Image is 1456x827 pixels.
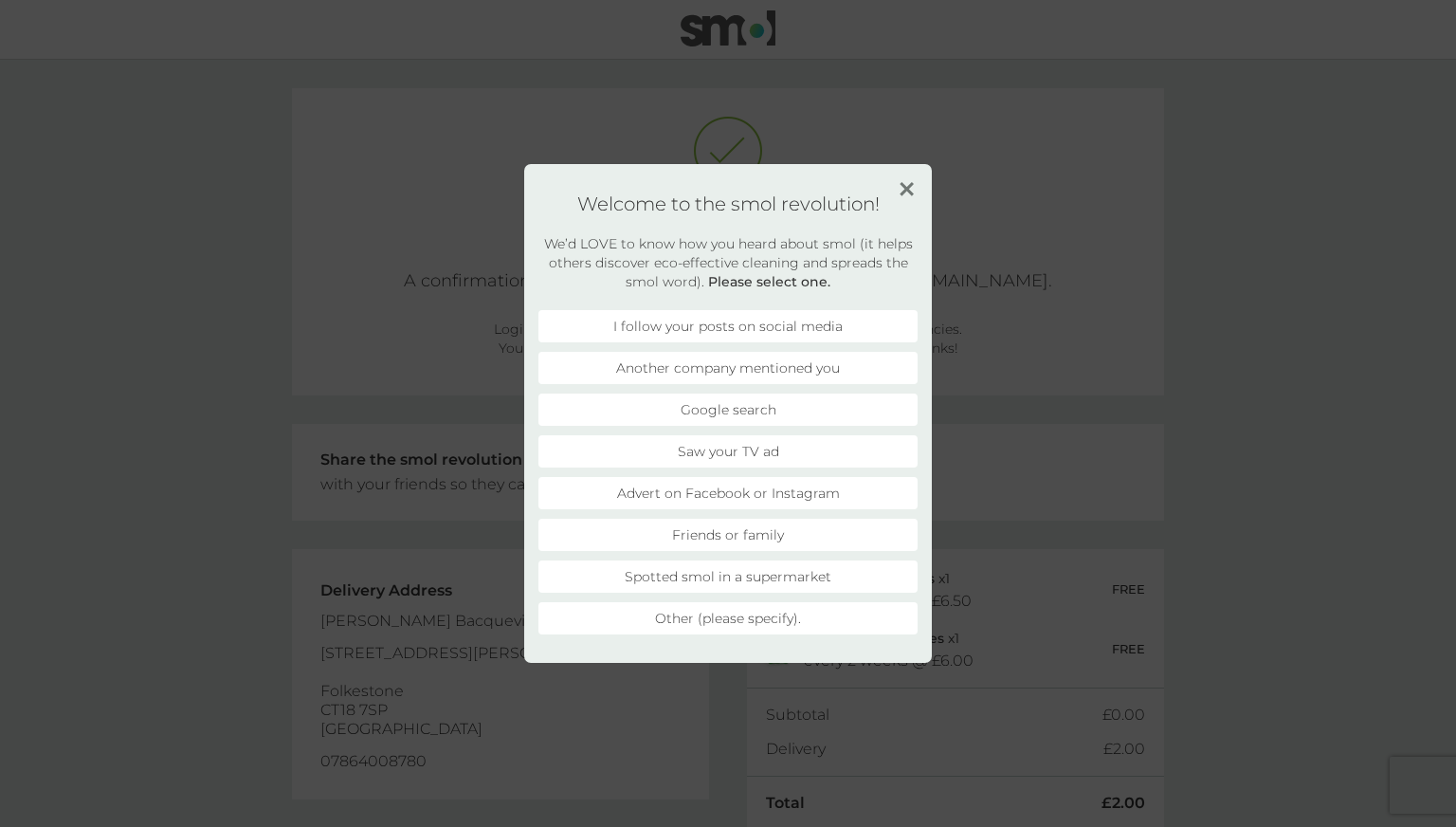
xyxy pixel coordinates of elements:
[538,394,918,426] li: Google search
[538,477,918,509] li: Advert on Facebook or Instagram
[538,435,918,468] li: Saw your TV ad
[538,310,918,342] li: I follow your posts on social media
[900,182,914,196] img: close
[538,234,918,291] h2: We’d LOVE to know how you heard about smol (it helps others discover eco-effective cleaning and s...
[708,273,830,290] strong: Please select one.
[538,193,918,215] h1: Welcome to the smol revolution!
[538,519,918,551] li: Friends or family
[538,561,918,593] li: Spotted smol in a supermarket
[538,352,918,384] li: Another company mentioned you
[538,602,918,634] li: Other (please specify).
